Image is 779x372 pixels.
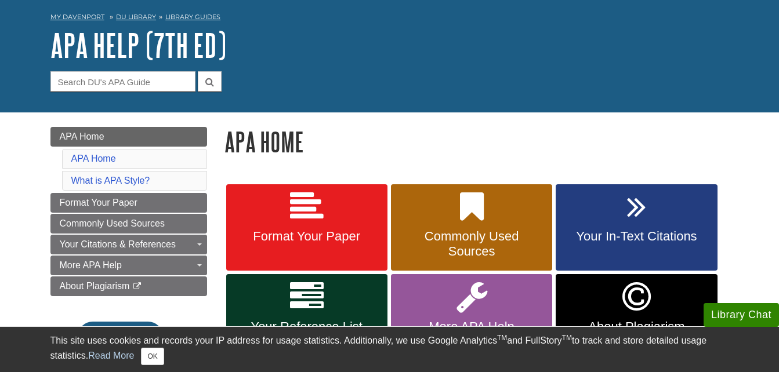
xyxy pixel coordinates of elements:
a: Link opens in new window [556,274,717,363]
a: Commonly Used Sources [50,214,207,234]
a: More APA Help [50,256,207,275]
a: Format Your Paper [226,184,387,271]
a: APA Help (7th Ed) [50,27,226,63]
span: More APA Help [400,319,544,334]
span: Commonly Used Sources [60,218,165,228]
input: Search DU's APA Guide [50,71,195,92]
button: Close [141,348,164,365]
span: More APA Help [60,260,122,270]
a: About Plagiarism [50,276,207,296]
span: Your In-Text Citations [564,229,708,244]
a: Your In-Text Citations [556,184,717,271]
i: This link opens in a new window [132,283,142,290]
a: APA Home [71,154,116,163]
span: APA Home [60,132,104,141]
button: Library Chat [704,303,779,327]
a: APA Home [50,127,207,147]
a: Commonly Used Sources [391,184,552,271]
span: Format Your Paper [235,229,379,244]
span: About Plagiarism [60,281,130,291]
a: Your Reference List [226,274,387,363]
a: Format Your Paper [50,193,207,213]
span: Format Your Paper [60,198,137,207]
span: Your Citations & References [60,239,176,249]
a: Your Citations & References [50,235,207,254]
div: This site uses cookies and records your IP address for usage statistics. Additionally, we use Goo... [50,334,729,365]
a: What is APA Style? [71,176,150,185]
sup: TM [562,334,572,342]
button: En español [77,322,164,353]
h1: APA Home [224,127,729,156]
span: Commonly Used Sources [400,229,544,259]
span: About Plagiarism [564,319,708,334]
nav: breadcrumb [50,9,729,28]
span: Your Reference List [235,319,379,334]
a: My Davenport [50,12,104,22]
a: DU Library [116,13,156,21]
a: Read More [88,351,134,360]
a: Library Guides [165,13,220,21]
a: More APA Help [391,274,552,363]
sup: TM [497,334,507,342]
